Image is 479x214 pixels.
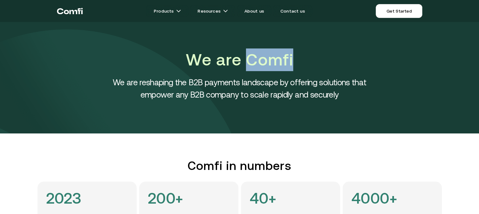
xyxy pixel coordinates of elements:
a: About us [237,5,271,17]
a: Return to the top of the Comfi home page [57,2,83,20]
h4: 4000+ [351,190,397,206]
img: arrow icons [223,8,228,14]
a: Resourcesarrow icons [190,5,235,17]
a: Productsarrow icons [146,5,189,17]
img: arrow icons [176,8,181,14]
h2: Comfi in numbers [37,159,442,173]
a: Contact us [273,5,312,17]
h4: We are reshaping the B2B payments landscape by offering solutions that empower any B2B company to... [98,76,381,101]
a: Get Started [376,4,422,18]
h1: We are Comfi [98,48,381,71]
h4: 2023 [46,190,82,206]
h4: 40+ [250,190,276,206]
h4: 200+ [148,190,183,206]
